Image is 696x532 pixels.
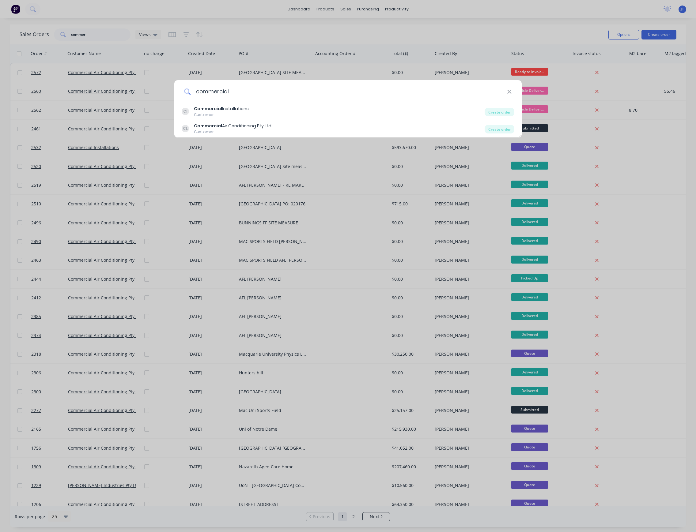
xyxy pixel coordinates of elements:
div: Create order [485,108,514,116]
div: Create order [485,125,514,133]
div: CI [182,108,189,115]
input: Enter a customer name to create a new order... [191,80,507,103]
div: Customer [194,112,249,118]
b: Commercial [194,106,222,112]
div: Customer [194,129,271,135]
div: Installations [194,106,249,112]
div: Air Conditioning Pty Ltd [194,123,271,129]
b: Commercial [194,123,222,129]
div: CL [182,125,189,132]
